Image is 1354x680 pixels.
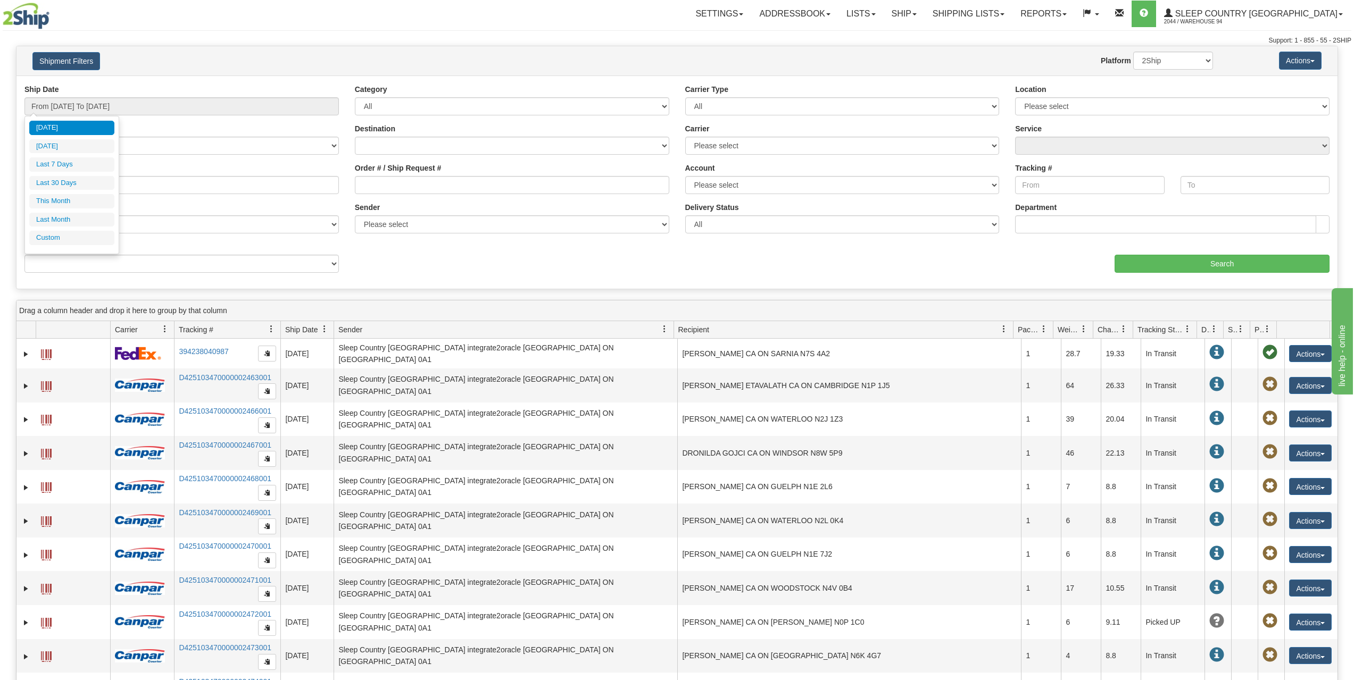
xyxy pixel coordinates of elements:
[1205,320,1223,338] a: Delivery Status filter column settings
[32,52,100,70] button: Shipment Filters
[1289,478,1332,495] button: Actions
[1035,320,1053,338] a: Packages filter column settings
[1101,571,1141,605] td: 10.55
[1289,580,1332,597] button: Actions
[1075,320,1093,338] a: Weight filter column settings
[21,550,31,560] a: Expand
[115,649,165,662] img: 14 - Canpar
[1289,546,1332,563] button: Actions
[1101,470,1141,504] td: 8.8
[677,503,1021,538] td: [PERSON_NAME] CA ON WATERLOO N2L 0K4
[179,407,271,415] a: D425103470000002466001
[1141,470,1205,504] td: In Transit
[179,474,271,483] a: D425103470000002468001
[1181,176,1330,194] input: To
[1101,368,1141,402] td: 26.33
[1061,470,1101,504] td: 7
[1021,368,1061,402] td: 1
[1156,1,1351,27] a: Sleep Country [GEOGRAPHIC_DATA] 2044 / Warehouse 94
[115,379,165,392] img: 14 - Canpar
[1262,648,1277,662] span: Pickup Not Assigned
[21,583,31,594] a: Expand
[41,579,52,596] a: Label
[687,1,751,27] a: Settings
[115,413,165,426] img: 14 - Canpar
[677,436,1021,470] td: DRONILDA GOJCI CA ON WINDSOR N8W 5P9
[1061,368,1101,402] td: 64
[1262,580,1277,595] span: Pickup Not Assigned
[115,446,165,459] img: 14 - Canpar
[115,324,138,335] span: Carrier
[1021,402,1061,436] td: 1
[355,123,395,134] label: Destination
[1061,605,1101,639] td: 6
[21,381,31,391] a: Expand
[751,1,838,27] a: Addressbook
[1012,1,1075,27] a: Reports
[258,383,276,399] button: Copy to clipboard
[16,300,1338,321] div: grid grouping header
[1137,324,1184,335] span: Tracking Status
[1115,320,1133,338] a: Charge filter column settings
[334,538,677,572] td: Sleep Country [GEOGRAPHIC_DATA] integrate2oracle [GEOGRAPHIC_DATA] ON [GEOGRAPHIC_DATA] 0A1
[1209,377,1224,392] span: In Transit
[1021,538,1061,572] td: 1
[21,482,31,493] a: Expand
[258,654,276,670] button: Copy to clipboard
[1015,123,1042,134] label: Service
[29,176,114,190] li: Last 30 Days
[677,639,1021,673] td: [PERSON_NAME] CA ON [GEOGRAPHIC_DATA] N6K 4G7
[677,339,1021,368] td: [PERSON_NAME] CA ON SARNIA N7S 4A2
[1101,639,1141,673] td: 8.8
[1061,339,1101,368] td: 28.7
[1021,503,1061,538] td: 1
[179,347,228,356] a: 394238040987
[1289,345,1332,362] button: Actions
[334,339,677,368] td: Sleep Country [GEOGRAPHIC_DATA] integrate2oracle [GEOGRAPHIC_DATA] ON [GEOGRAPHIC_DATA] 0A1
[1289,410,1332,427] button: Actions
[41,444,52,461] a: Label
[334,503,677,538] td: Sleep Country [GEOGRAPHIC_DATA] integrate2oracle [GEOGRAPHIC_DATA] ON [GEOGRAPHIC_DATA] 0A1
[258,346,276,362] button: Copy to clipboard
[1262,345,1277,360] span: Pickup Successfully created
[1178,320,1197,338] a: Tracking Status filter column settings
[355,84,387,95] label: Category
[338,324,362,335] span: Sender
[1141,503,1205,538] td: In Transit
[1061,402,1101,436] td: 39
[21,349,31,359] a: Expand
[1279,52,1322,70] button: Actions
[1061,639,1101,673] td: 4
[115,615,165,628] img: 14 - Canpar
[677,605,1021,639] td: [PERSON_NAME] CA ON [PERSON_NAME] N0P 1C0
[1209,345,1224,360] span: In Transit
[1021,436,1061,470] td: 1
[179,441,271,449] a: D425103470000002467001
[685,202,739,213] label: Delivery Status
[1101,605,1141,639] td: 9.11
[1021,639,1061,673] td: 1
[21,516,31,526] a: Expand
[179,324,213,335] span: Tracking #
[21,617,31,628] a: Expand
[1164,16,1244,27] span: 2044 / Warehouse 94
[315,320,334,338] a: Ship Date filter column settings
[1209,478,1224,493] span: In Transit
[1262,377,1277,392] span: Pickup Not Assigned
[685,163,715,173] label: Account
[280,368,334,402] td: [DATE]
[677,402,1021,436] td: [PERSON_NAME] CA ON WATERLOO N2J 1Z3
[258,451,276,467] button: Copy to clipboard
[1061,571,1101,605] td: 17
[355,163,442,173] label: Order # / Ship Request #
[1115,255,1330,273] input: Search
[685,123,710,134] label: Carrier
[41,545,52,562] a: Label
[115,480,165,493] img: 14 - Canpar
[1141,402,1205,436] td: In Transit
[677,538,1021,572] td: [PERSON_NAME] CA ON GUELPH N1E 7J2
[3,36,1351,45] div: Support: 1 - 855 - 55 - 2SHIP
[258,518,276,534] button: Copy to clipboard
[258,586,276,602] button: Copy to clipboard
[29,231,114,245] li: Custom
